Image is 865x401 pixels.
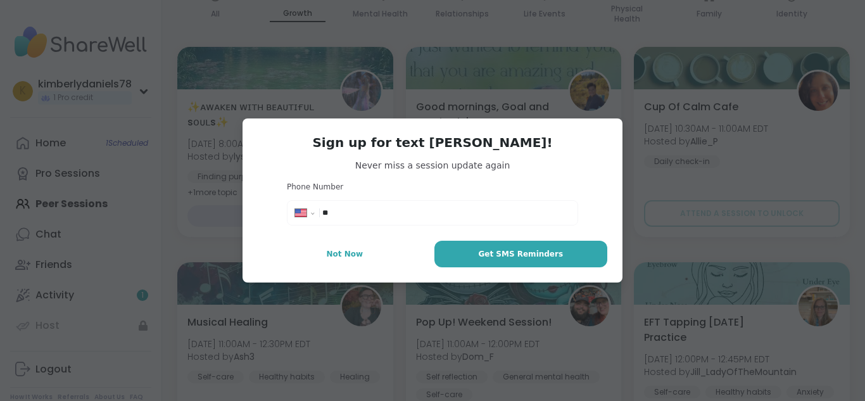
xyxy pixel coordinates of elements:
button: Not Now [258,241,432,267]
img: United States [295,209,306,217]
h3: Phone Number [287,182,578,193]
h3: Sign up for text [PERSON_NAME]! [258,134,607,151]
button: Get SMS Reminders [434,241,607,267]
span: Get SMS Reminders [478,248,563,260]
span: Never miss a session update again [258,159,607,172]
span: Not Now [326,248,363,260]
